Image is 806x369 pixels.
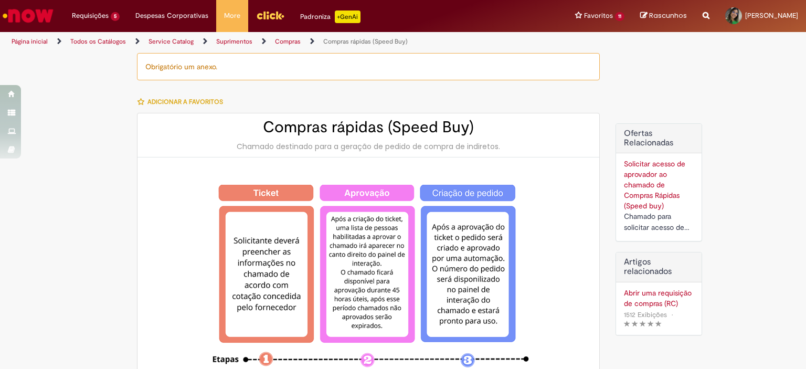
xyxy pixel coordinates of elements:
[137,53,600,80] div: Obrigatório um anexo.
[12,37,48,46] a: Página inicial
[649,10,687,20] span: Rascunhos
[669,308,675,322] span: •
[111,12,120,21] span: 5
[624,211,694,233] div: Chamado para solicitar acesso de aprovador ao ticket de Speed buy
[256,7,284,23] img: click_logo_yellow_360x200.png
[745,11,798,20] span: [PERSON_NAME]
[323,37,408,46] a: Compras rápidas (Speed Buy)
[137,91,229,113] button: Adicionar a Favoritos
[616,123,702,241] div: Ofertas Relacionadas
[70,37,126,46] a: Todos os Catálogos
[624,310,667,319] span: 1512 Exibições
[584,10,613,21] span: Favoritos
[335,10,360,23] p: +GenAi
[275,37,301,46] a: Compras
[640,11,687,21] a: Rascunhos
[624,159,685,210] a: Solicitar acesso de aprovador ao chamado de Compras Rápidas (Speed buy)
[624,288,694,309] a: Abrir uma requisição de compras (RC)
[8,32,529,51] ul: Trilhas de página
[615,12,624,21] span: 11
[624,258,694,276] h3: Artigos relacionados
[149,37,194,46] a: Service Catalog
[147,98,223,106] span: Adicionar a Favoritos
[624,129,694,147] h2: Ofertas Relacionadas
[148,119,589,136] h2: Compras rápidas (Speed Buy)
[72,10,109,21] span: Requisições
[224,10,240,21] span: More
[148,141,589,152] div: Chamado destinado para a geração de pedido de compra de indiretos.
[1,5,55,26] img: ServiceNow
[216,37,252,46] a: Suprimentos
[135,10,208,21] span: Despesas Corporativas
[300,10,360,23] div: Padroniza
